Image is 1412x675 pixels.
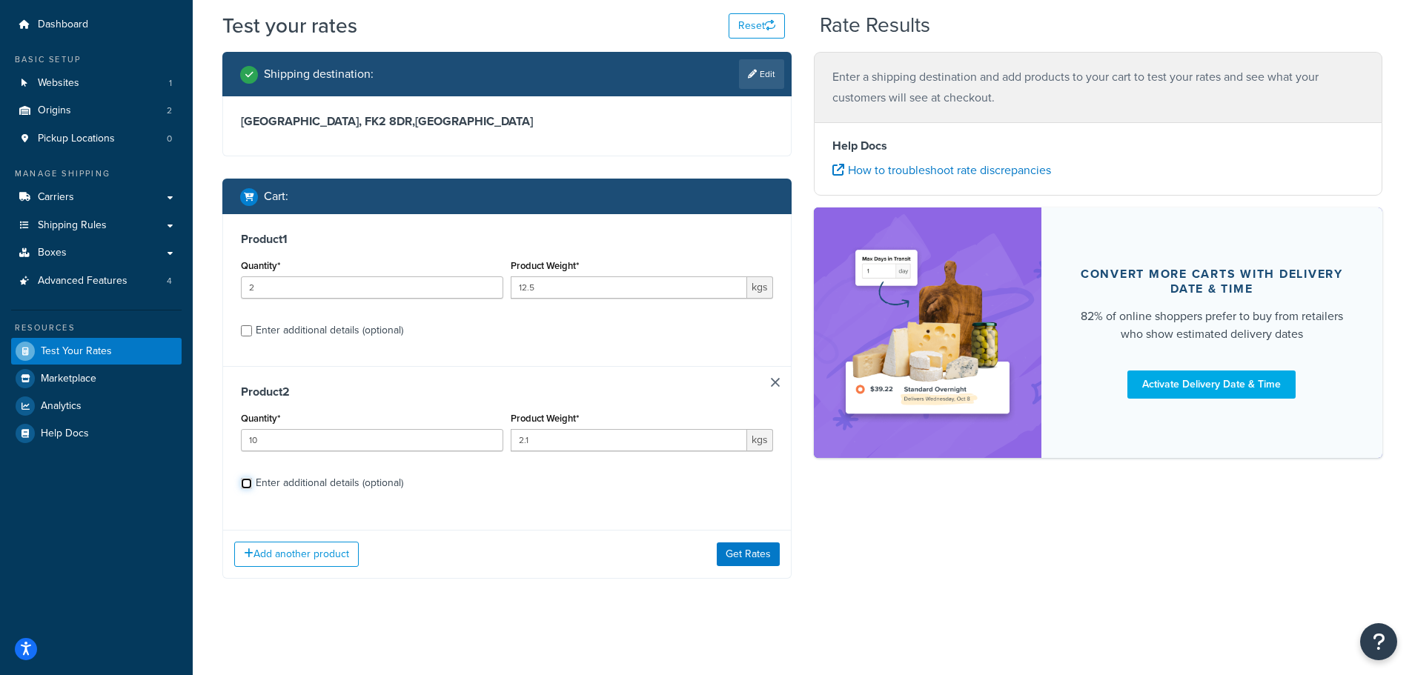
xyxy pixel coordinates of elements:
a: Test Your Rates [11,338,182,365]
input: Enter additional details (optional) [241,325,252,336]
span: Advanced Features [38,275,127,287]
span: Marketplace [41,373,96,385]
p: Enter a shipping destination and add products to your cart to test your rates and see what your c... [832,67,1365,108]
input: 0.00 [511,429,747,451]
span: kgs [747,429,773,451]
li: Websites [11,70,182,97]
div: Enter additional details (optional) [256,473,403,493]
span: 2 [167,104,172,117]
label: Quantity* [241,260,280,271]
span: Dashboard [38,19,88,31]
img: feature-image-ddt-36eae7f7280da8017bfb280eaccd9c446f90b1fe08728e4019434db127062ab4.png [836,230,1019,436]
button: Open Resource Center [1360,623,1397,660]
span: 1 [169,77,172,90]
label: Product Weight* [511,260,579,271]
span: Websites [38,77,79,90]
h2: Rate Results [820,14,930,37]
a: Marketplace [11,365,182,392]
input: 0.00 [511,276,747,299]
a: Advanced Features4 [11,267,182,295]
button: Get Rates [717,542,780,566]
div: Enter additional details (optional) [256,320,403,341]
a: Remove Item [771,378,780,387]
a: Carriers [11,184,182,211]
span: Test Your Rates [41,345,112,358]
a: Help Docs [11,420,182,447]
div: Convert more carts with delivery date & time [1077,267,1348,296]
h2: Shipping destination : [264,67,374,81]
input: Enter additional details (optional) [241,478,252,489]
div: Resources [11,322,182,334]
h3: Product 2 [241,385,773,399]
a: Shipping Rules [11,212,182,239]
a: Websites1 [11,70,182,97]
a: Origins2 [11,97,182,124]
input: 0.0 [241,429,503,451]
a: Activate Delivery Date & Time [1127,370,1296,399]
button: Reset [729,13,785,39]
div: Basic Setup [11,53,182,66]
li: Origins [11,97,182,124]
span: Help Docs [41,428,89,440]
span: Carriers [38,191,74,204]
h3: Product 1 [241,232,773,247]
label: Quantity* [241,413,280,424]
input: 0.0 [241,276,503,299]
button: Add another product [234,542,359,567]
li: Pickup Locations [11,125,182,153]
span: Boxes [38,247,67,259]
a: Analytics [11,393,182,419]
li: Advanced Features [11,267,182,295]
div: 82% of online shoppers prefer to buy from retailers who show estimated delivery dates [1077,307,1348,343]
h3: [GEOGRAPHIC_DATA], FK2 8DR , [GEOGRAPHIC_DATA] [241,114,773,129]
h2: Cart : [264,190,288,203]
span: kgs [747,276,773,299]
h4: Help Docs [832,137,1365,155]
span: Shipping Rules [38,219,107,232]
a: How to troubleshoot rate discrepancies [832,162,1051,179]
a: Edit [739,59,784,89]
a: Pickup Locations0 [11,125,182,153]
span: 4 [167,275,172,287]
span: Analytics [41,400,82,413]
span: Origins [38,104,71,117]
span: 0 [167,133,172,145]
a: Dashboard [11,11,182,39]
span: Pickup Locations [38,133,115,145]
div: Manage Shipping [11,167,182,180]
h1: Test your rates [222,11,357,40]
a: Boxes [11,239,182,267]
label: Product Weight* [511,413,579,424]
